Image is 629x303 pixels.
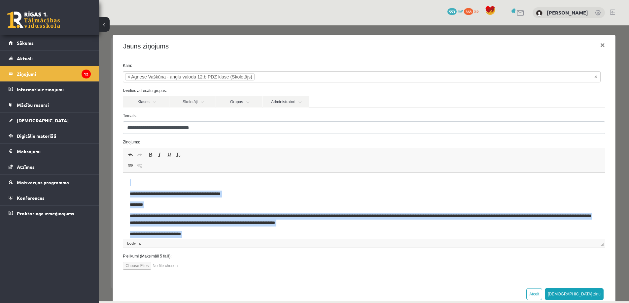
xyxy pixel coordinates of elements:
[17,102,49,108] span: Mācību resursi
[17,144,91,159] legend: Maksājumi
[7,12,60,28] a: Rīgas 1. Tālmācības vidusskola
[82,70,91,78] i: 12
[9,97,91,112] a: Mācību resursi
[17,82,91,97] legend: Informatīvie ziņojumi
[495,48,498,55] span: Noņemt visus vienumus
[24,147,506,213] iframe: Визуальный текстовый редактор, wiswyg-editor-47433876816300-1760345785-384
[70,71,117,82] a: Skolotāji
[447,8,463,14] a: 553 mP
[446,263,505,275] button: [DEMOGRAPHIC_DATA] ziņu
[24,16,70,26] h4: Jauns ziņojums
[9,82,91,97] a: Informatīvie ziņojumi
[501,218,505,221] span: Перетащите для изменения размера
[9,190,91,205] a: Konferences
[547,9,588,16] a: [PERSON_NAME]
[427,263,443,275] button: Atcelt
[17,40,34,46] span: Sākums
[17,210,74,216] span: Proktoringa izmēģinājums
[27,136,36,144] a: Вставить/Редактировать ссылку (Ctrl+K)
[19,37,511,43] label: Kam:
[17,66,91,81] legend: Ziņojumi
[9,113,91,128] a: [DEMOGRAPHIC_DATA]
[19,228,511,234] label: Pielikumi (Maksimāli 5 faili):
[27,125,36,134] a: Отменить (Ctrl+Z)
[17,195,45,201] span: Konferences
[447,8,457,15] span: 553
[9,159,91,174] a: Atzīmes
[458,8,463,14] span: mP
[39,215,44,221] a: Элемент p
[36,136,45,144] a: Убрать ссылку
[9,66,91,81] a: Ziņojumi12
[19,62,511,68] label: Izvēlies adresātu grupas:
[28,48,31,55] span: ×
[19,114,511,120] label: Ziņojums:
[47,125,56,134] a: Полужирный (Ctrl+B)
[56,125,65,134] a: Курсив (Ctrl+I)
[17,55,33,61] span: Aktuāli
[26,48,155,55] li: Agnese Vaškūna - angļu valoda 12.b PDZ klase (Skolotājs)
[536,10,542,16] img: Aleksejs Kablukovs
[9,144,91,159] a: Maksājumi
[17,164,35,170] span: Atzīmes
[474,8,478,14] span: xp
[9,35,91,50] a: Sākums
[24,71,70,82] a: Klases
[17,133,56,139] span: Digitālie materiāli
[464,8,473,15] span: 368
[464,8,482,14] a: 368 xp
[117,71,163,82] a: Grupas
[496,11,511,29] button: ×
[9,128,91,143] a: Digitālie materiāli
[65,125,75,134] a: Подчеркнутый (Ctrl+U)
[9,206,91,221] a: Proktoringa izmēģinājums
[19,87,511,93] label: Temats:
[7,7,475,76] body: Визуальный текстовый редактор, wiswyg-editor-47433876816300-1760345785-384
[17,179,69,185] span: Motivācijas programma
[9,51,91,66] a: Aktuāli
[9,175,91,190] a: Motivācijas programma
[17,117,69,123] span: [DEMOGRAPHIC_DATA]
[27,215,38,221] a: Элемент body
[75,125,84,134] a: Убрать форматирование
[36,125,45,134] a: Повторить (Ctrl+Y)
[163,71,210,82] a: Administratori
